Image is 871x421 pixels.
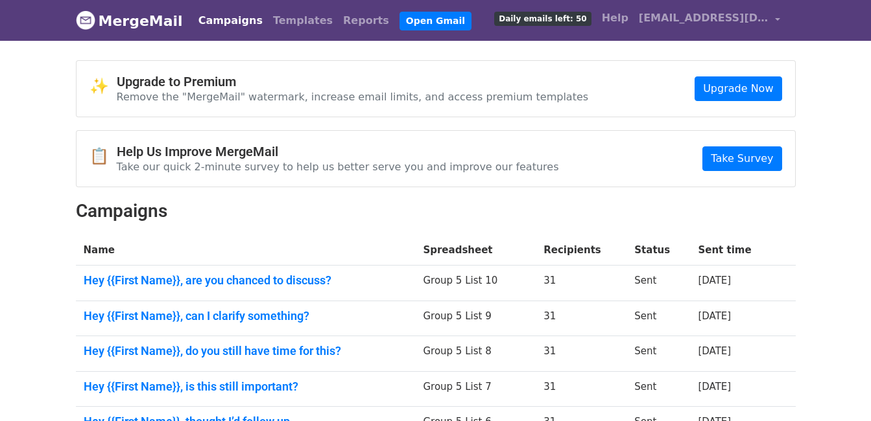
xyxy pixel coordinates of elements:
[193,8,268,34] a: Campaigns
[84,309,408,323] a: ​Hey {{First Name}}, can I clarify something?
[536,301,626,336] td: 31
[698,310,731,322] a: [DATE]
[690,235,776,266] th: Sent time
[626,371,690,407] td: Sent
[698,345,731,357] a: [DATE]
[489,5,596,31] a: Daily emails left: 50
[84,344,408,358] a: ​Hey {{First Name}}, do you still have time for this?
[338,8,394,34] a: Reports
[117,160,559,174] p: Take our quick 2-minute survey to help us better serve you and improve our features
[702,146,782,171] a: Take Survey
[626,301,690,336] td: Sent
[400,12,471,30] a: Open Gmail
[76,200,796,222] h2: Campaigns
[626,336,690,372] td: Sent
[76,7,183,34] a: MergeMail
[84,273,408,288] a: ​Hey {{First Name}}, are you chanced to discuss?
[415,336,536,372] td: Group 5 List 8
[76,10,95,30] img: MergeMail logo
[268,8,338,34] a: Templates
[639,10,769,26] span: [EMAIL_ADDRESS][DOMAIN_NAME]
[494,12,591,26] span: Daily emails left: 50
[626,235,690,266] th: Status
[626,266,690,301] td: Sent
[597,5,634,31] a: Help
[695,76,782,101] a: Upgrade Now
[536,235,626,266] th: Recipients
[117,144,559,159] h4: Help Us Improve MergeMail
[698,275,731,286] a: [DATE]
[117,90,589,104] p: Remove the "MergeMail" watermark, increase email limits, and access premium templates
[415,301,536,336] td: Group 5 List 9
[536,266,626,301] td: 31
[117,74,589,89] h4: Upgrade to Premium
[415,235,536,266] th: Spreadsheet
[634,5,785,36] a: [EMAIL_ADDRESS][DOMAIN_NAME]
[89,147,117,166] span: 📋
[76,235,416,266] th: Name
[415,371,536,407] td: Group 5 List 7
[698,381,731,393] a: [DATE]
[415,266,536,301] td: Group 5 List 10
[536,371,626,407] td: 31
[536,336,626,372] td: 31
[89,77,117,96] span: ✨
[84,380,408,394] a: ​Hey {{First Name}}, is this still important?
